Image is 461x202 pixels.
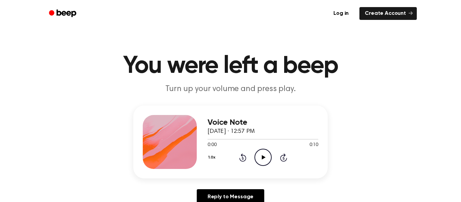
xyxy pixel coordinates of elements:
h1: You were left a beep [58,54,403,78]
p: Turn up your volume and press play. [101,84,360,95]
span: 0:00 [208,142,216,149]
span: [DATE] · 12:57 PM [208,128,255,135]
a: Log in [327,6,355,21]
a: Beep [44,7,82,20]
h3: Voice Note [208,118,318,127]
a: Create Account [359,7,417,20]
span: 0:10 [309,142,318,149]
button: 1.0x [208,152,218,163]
